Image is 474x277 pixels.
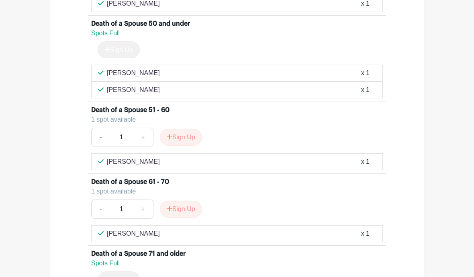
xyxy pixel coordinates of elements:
div: 1 spot available [91,115,376,124]
p: [PERSON_NAME] [107,68,160,78]
div: x 1 [361,85,370,95]
p: [PERSON_NAME] [107,157,160,167]
p: [PERSON_NAME] [107,229,160,238]
span: Spots Full [91,260,120,267]
div: x 1 [361,229,370,238]
div: x 1 [361,157,370,167]
a: - [91,128,110,147]
button: Sign Up [160,201,202,218]
a: + [133,128,153,147]
div: Death of a Spouse 61 - 70 [91,177,169,187]
div: Death of a Spouse 50 and under [91,19,190,29]
div: x 1 [361,68,370,78]
a: + [133,200,153,219]
button: Sign Up [160,129,202,146]
div: Death of a Spouse 71 and older [91,249,186,259]
div: Death of a Spouse 51 - 60 [91,105,170,115]
div: 1 spot available [91,187,376,196]
p: [PERSON_NAME] [107,85,160,95]
span: Spots Full [91,30,120,37]
a: - [91,200,110,219]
